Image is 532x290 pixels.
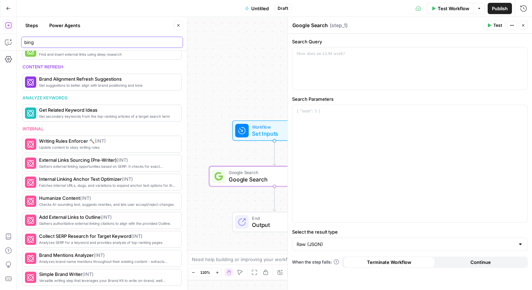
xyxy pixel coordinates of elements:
div: Google SearchGoogle SearchStep 1 [209,166,340,187]
span: Brand Mentions Analyzer [39,252,176,259]
span: Add External Links to Outline [39,214,176,221]
span: Gathers authoritative external linking citations to align with the provided Outline. [39,221,176,226]
span: ( INT ) [117,157,128,163]
textarea: Google Search [292,22,328,29]
span: Test Workflow [438,5,469,12]
span: Google Search [229,175,317,184]
span: Fetches internal URLs, slugs, and variations to expand anchor text options for the article writer. [39,183,176,188]
span: Checks AI-sounding text, suggests rewrites, and lets user accept/reject changes [39,202,176,207]
span: ( INT ) [80,195,91,201]
div: WorkflowSet InputsInputs [209,121,340,141]
span: ( INT ) [82,271,94,277]
span: Untitled [251,5,269,12]
g: Edge from start to step_1 [273,141,275,166]
button: Untitled [241,3,273,14]
span: Terminate Workflow [367,259,411,266]
div: EndOutput [209,212,340,232]
div: Analyze keywords [23,95,182,101]
button: Continue [435,257,526,268]
input: Search steps [24,39,180,46]
label: Search Query [292,38,528,45]
span: End [252,215,309,222]
span: Collect SERP Research for Target Keyword [39,233,176,240]
a: When the step fails: [292,259,339,265]
span: Gathers external linking opportunities based on SERP. It checks for exact accuracy and relevance. [39,163,176,169]
span: Internal Linking Anchor Text Optimizer [39,175,176,183]
span: Humanize Content [39,195,176,202]
button: Steps [21,20,42,31]
span: Test [493,22,502,29]
span: Get suggestions to better align with brand positioning and tone [39,82,176,88]
span: Analyzes SERP for a keyword and provides analysis of top-ranking pages. [39,240,176,245]
button: Test [484,21,505,30]
span: External Links Sourcing (Pre-Writer) [39,156,176,163]
span: ( INT ) [101,214,112,220]
span: Google Search [229,169,317,176]
button: Publish [488,3,512,14]
span: Simple Brand Writer [39,271,176,278]
g: Edge from step_1 to end [273,186,275,211]
span: ( INT ) [131,233,142,239]
input: Raw (JSON) [297,241,515,248]
span: Draft [278,5,288,12]
div: Content refresh [23,64,182,70]
span: Find and insert external links using deep research [39,51,176,57]
span: Get secondary keywords from the top-ranking articles of a target search term [39,113,176,119]
span: Get Related Keyword Ideas [39,106,176,113]
span: Brand Alignment Refresh Suggestions [39,75,176,82]
span: Analyzes brand name mentions throughout their existing content - extracts patterns, frequency. [39,259,176,264]
span: Set Inputs [252,129,294,138]
span: 120% [200,270,210,275]
span: ( INT ) [95,138,106,144]
span: Continue [470,259,491,266]
span: Writing Rules Enforcer 🔨 [39,137,176,144]
span: Workflow [252,123,294,130]
span: Publish [492,5,508,12]
button: Test Workflow [427,3,474,14]
button: Power Agents [45,20,84,31]
span: ( step_1 ) [330,22,348,29]
span: Update content to obey writing rules [39,144,176,150]
label: Select the result type [292,228,528,235]
span: Versatile writing step that leverages your Brand Kit to write on-brand, well positioned copy. [39,278,176,283]
div: Internal [23,126,182,132]
span: ( INT ) [122,176,133,182]
span: Output [252,221,309,229]
label: Search Parameters [292,95,528,103]
span: ( INT ) [94,252,105,258]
